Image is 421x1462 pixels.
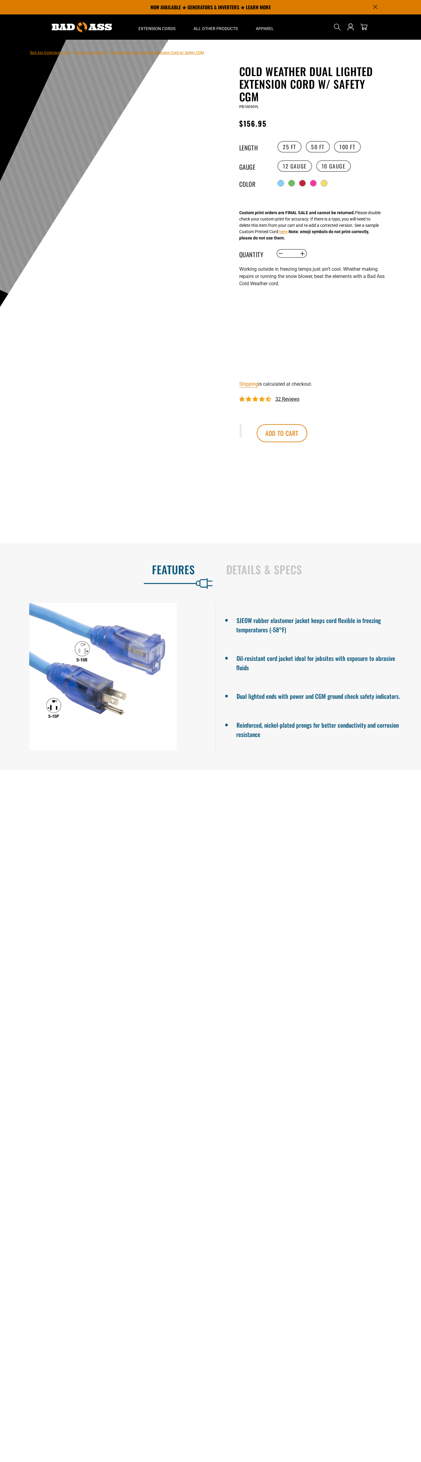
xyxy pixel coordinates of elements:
[277,160,312,172] label: 12 Gauge
[236,719,400,739] li: Reinforced, nickel-plated prongs for better conductivity and corrosion resistance
[236,652,400,672] li: Oil-resistant cord jacket ideal for jobsites with exposure to abrasive fluids
[110,51,204,55] span: Cold Weather Dual Lighted Extension Cord w/ Safety CGM
[239,250,269,258] label: Quantity
[52,22,112,32] img: Bad Ass Extension Cords
[138,26,175,31] span: Extension Cords
[239,229,369,240] strong: Note: emoji symbols do not print correctly, please do not use them.
[239,162,269,170] legend: Gauge
[239,118,267,129] span: $156.95
[226,563,409,576] h2: Details & Specs
[306,141,330,153] label: 50 FT
[247,14,283,40] summary: Apparel
[279,229,287,235] button: here
[72,51,73,55] span: ›
[236,614,400,634] li: SJEOW rubber elastomer jacket keeps cord flexible in freezing temperatures (-58°F)
[256,26,274,31] span: Apparel
[239,295,387,378] iframe: Bad Ass Cold Weather Cord - Dry Ice Test
[257,424,307,442] button: Add to cart
[239,105,258,109] span: PB10050YL
[30,51,71,55] a: Bad Ass Extension Cords
[333,22,342,32] summary: Search
[184,14,247,40] summary: All Other Products
[239,210,381,241] div: Please double check your custom print for accuracy. If there is a typo, you will need to delete t...
[236,690,400,701] li: Dual lighted ends with power and CGM ground check safety indicators.
[30,49,204,56] nav: breadcrumbs
[239,266,385,286] span: Working outside in freezing temps just ain’t cool. Whether making repairs or running the snow blo...
[316,160,351,172] label: 10 Gauge
[239,380,387,388] div: is calculated at checkout.
[239,179,269,187] legend: Color
[107,51,109,55] span: ›
[74,51,106,55] a: Return to Collection
[239,210,355,215] strong: Custom print orders are FINAL SALE and cannot be returned.
[334,141,361,153] label: 100 FT
[239,143,269,151] legend: Length
[239,396,272,402] span: 4.62 stars
[275,396,299,402] span: 32 reviews
[239,65,387,103] h1: Cold Weather Dual Lighted Extension Cord w/ Safety CGM
[239,381,258,387] a: Shipping
[193,26,238,31] span: All Other Products
[277,141,302,153] label: 25 FT
[129,14,184,40] summary: Extension Cords
[13,563,195,576] h2: Features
